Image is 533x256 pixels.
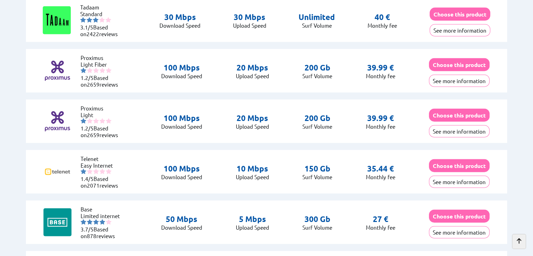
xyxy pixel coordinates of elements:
[100,68,105,73] img: starnr4
[93,169,99,174] img: starnr3
[367,63,394,73] p: 39.99 €
[81,155,123,162] li: Telenet
[429,162,490,169] a: Choose this product
[93,219,99,225] img: starnr3
[81,112,123,118] li: Light
[87,182,100,189] span: 2071
[105,17,111,23] img: starnr5
[302,113,332,123] p: 200 Gb
[302,63,332,73] p: 200 Gb
[429,226,490,238] button: See more information
[429,213,490,220] a: Choose this product
[99,17,105,23] img: starnr4
[81,125,94,132] span: 1.2/5
[93,68,99,73] img: starnr3
[236,123,269,130] p: Upload Speed
[43,158,71,186] img: Logo of Telenet
[373,214,388,224] p: 27 €
[302,123,332,130] p: Surf Volume
[106,219,111,225] img: starnr5
[302,164,332,174] p: 150 Gb
[43,57,71,85] img: Logo of Proximus
[161,164,202,174] p: 100 Mbps
[87,233,96,239] span: 878
[81,74,94,81] span: 1.2/5
[429,229,490,236] a: See more information
[80,17,86,23] img: starnr1
[302,224,332,231] p: Surf Volume
[429,210,490,223] button: Choose this product
[236,174,269,180] p: Upload Speed
[87,169,93,174] img: starnr2
[429,178,490,185] a: See more information
[100,118,105,124] img: starnr4
[159,22,200,29] p: Download Speed
[81,226,94,233] span: 3.7/5
[366,224,395,231] p: Monthly fee
[81,213,123,219] li: Limited internet
[375,12,390,22] p: 40 €
[302,174,332,180] p: Surf Volume
[80,11,122,17] li: Standard
[236,214,269,224] p: 5 Mbps
[81,125,123,138] li: Based on reviews
[87,219,93,225] img: starnr2
[366,73,395,79] p: Monthly fee
[236,224,269,231] p: Upload Speed
[236,73,269,79] p: Upload Speed
[161,214,202,224] p: 50 Mbps
[81,226,123,239] li: Based on reviews
[233,12,266,22] p: 30 Mbps
[80,24,93,31] span: 3.1/5
[81,54,123,61] li: Proximus
[367,113,394,123] p: 39.99 €
[80,24,122,37] li: Based on reviews
[429,75,490,87] button: See more information
[429,159,490,172] button: Choose this product
[430,11,490,18] a: Choose this product
[161,123,202,130] p: Download Speed
[161,174,202,180] p: Download Speed
[236,164,269,174] p: 10 Mbps
[87,132,100,138] span: 2659
[93,118,99,124] img: starnr3
[236,113,269,123] p: 20 Mbps
[302,214,332,224] p: 300 Gb
[81,175,123,189] li: Based on reviews
[43,107,71,135] img: Logo of Proximus
[87,31,99,37] span: 2422
[430,24,490,36] button: See more information
[87,68,93,73] img: starnr2
[368,22,397,29] p: Monthly fee
[43,208,71,236] img: Logo of Base
[429,176,490,188] button: See more information
[106,68,111,73] img: starnr5
[81,68,86,73] img: starnr1
[100,219,105,225] img: starnr4
[429,125,490,137] button: See more information
[299,12,335,22] p: Unlimited
[429,128,490,135] a: See more information
[161,224,202,231] p: Download Speed
[81,105,123,112] li: Proximus
[87,81,100,88] span: 2659
[429,58,490,71] button: Choose this product
[43,6,71,34] img: Logo of Tadaam
[236,63,269,73] p: 20 Mbps
[233,22,266,29] p: Upload Speed
[159,12,200,22] p: 30 Mbps
[81,61,123,68] li: Light Fiber
[100,169,105,174] img: starnr4
[302,73,332,79] p: Surf Volume
[81,175,94,182] span: 1.4/5
[87,17,92,23] img: starnr2
[429,61,490,68] a: Choose this product
[93,17,98,23] img: starnr3
[81,74,123,88] li: Based on reviews
[299,22,335,29] p: Surf Volume
[367,164,394,174] p: 35.44 €
[366,123,395,130] p: Monthly fee
[430,27,490,34] a: See more information
[161,63,202,73] p: 100 Mbps
[106,118,111,124] img: starnr5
